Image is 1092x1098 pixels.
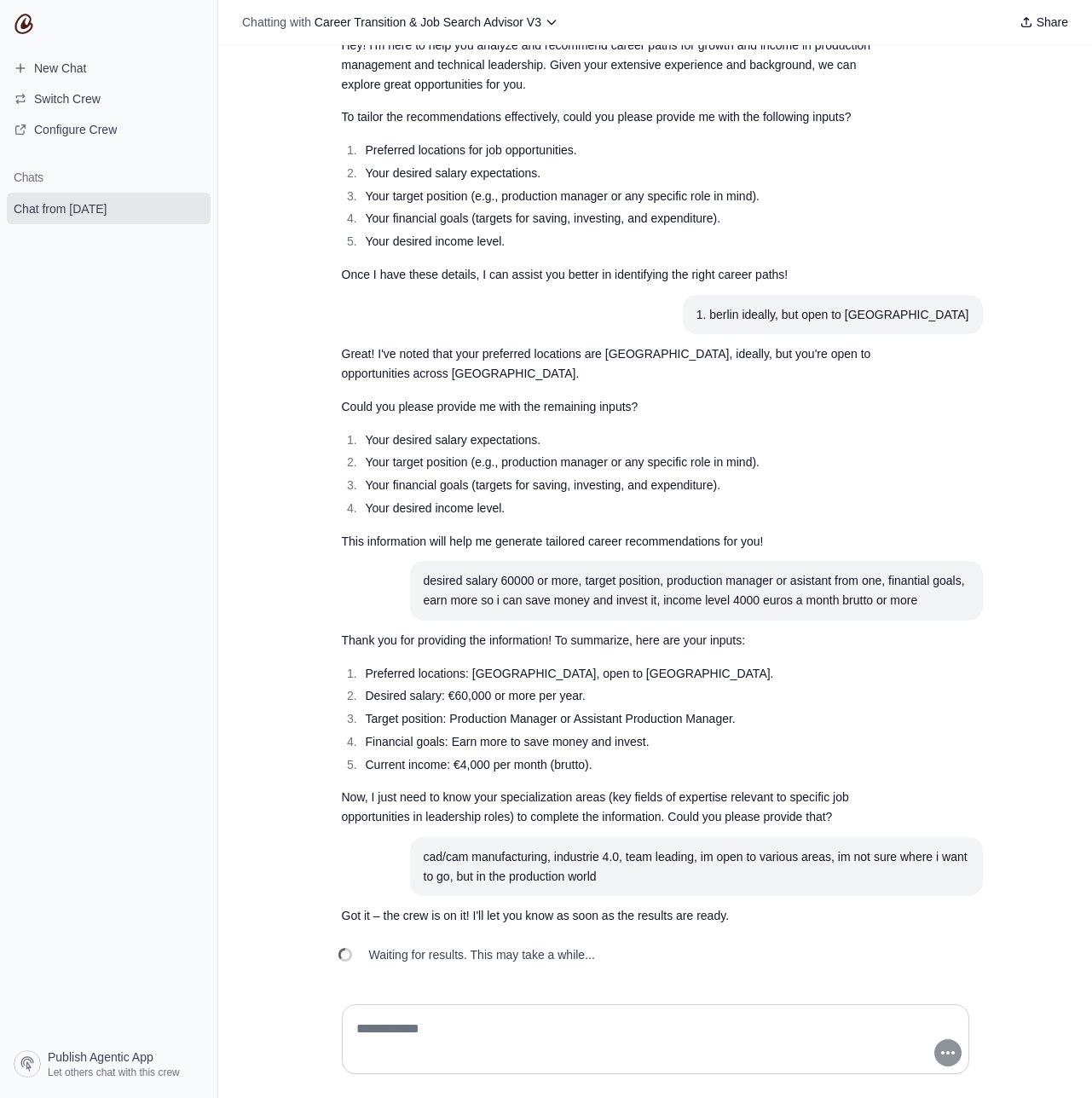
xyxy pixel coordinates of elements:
li: Financial goals: Earn more to save money and invest. [361,732,887,752]
span: Configure Crew [34,121,117,138]
span: Career Transition & Job Search Advisor V3 [315,15,541,29]
span: Switch Crew [34,90,101,107]
li: Your target position (e.g., production manager or any specific role in mind). [361,187,887,206]
p: Hey! I'm here to help you analyze and recommend career paths for growth and income in production ... [342,36,887,94]
p: Now, I just need to know your specialization areas (key fields of expertise relevant to specific ... [342,788,887,827]
button: Chatting with Career Transition & Job Search Advisor V3 [235,10,565,34]
div: cad/cam manufacturing, industrie 4.0, team leading, im open to various areas, im not sure where i... [424,847,969,887]
li: Preferred locations for job opportunities. [361,141,887,160]
li: Your financial goals (targets for saving, investing, and expenditure). [361,476,887,495]
li: Your desired salary expectations. [361,431,887,450]
span: Waiting for results. This may take a while... [369,946,595,963]
div: 1. berlin ideally, but open to [GEOGRAPHIC_DATA] [696,305,969,325]
li: Your desired income level. [361,232,887,251]
p: This information will help me generate tailored career recommendations for you! [342,532,887,552]
span: Chat from [DATE] [14,200,107,217]
li: Desired salary: €60,000 or more per year. [361,686,887,706]
li: Target position: Production Manager or Assistant Production Manager. [361,709,887,729]
section: User message [683,295,983,335]
li: Your target position (e.g., production manager or any specific role in mind). [361,453,887,472]
span: Publish Agentic App [48,1049,153,1066]
p: Got it – the crew is on it! I'll let you know as soon as the results are ready. [342,906,887,926]
span: Chatting with [242,14,311,31]
section: User message [410,561,983,621]
p: Great! I've noted that your preferred locations are [GEOGRAPHIC_DATA], ideally, but you're open t... [342,344,887,384]
p: Could you please provide me with the remaining inputs? [342,397,887,417]
li: Your financial goals (targets for saving, investing, and expenditure). [361,209,887,228]
section: User message [410,837,983,897]
span: Share [1037,14,1068,31]
li: Your desired income level. [361,499,887,518]
li: Your desired salary expectations. [361,164,887,183]
div: desired salary 60000 or more, target position, production manager or asistant from one, finantial... [424,571,969,610]
section: Response [328,334,901,561]
li: Current income: €4,000 per month (brutto). [361,755,887,775]
a: New Chat [7,55,211,82]
a: Chat from [DATE] [7,193,211,224]
button: Switch Crew [7,85,211,113]
li: Preferred locations: [GEOGRAPHIC_DATA], open to [GEOGRAPHIC_DATA]. [361,664,887,684]
section: Response [328,26,901,294]
img: CrewAI Logo [14,14,34,34]
p: Thank you for providing the information! To summarize, here are your inputs: [342,631,887,650]
a: Configure Crew [7,116,211,143]
section: Response [328,621,901,837]
a: Publish Agentic App Let others chat with this crew [7,1043,211,1084]
span: Let others chat with this crew [48,1066,180,1079]
section: Response [328,896,901,936]
p: To tailor the recommendations effectively, could you please provide me with the following inputs? [342,107,887,127]
button: Share [1013,10,1075,34]
span: New Chat [34,60,86,77]
p: Once I have these details, I can assist you better in identifying the right career paths! [342,265,887,285]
